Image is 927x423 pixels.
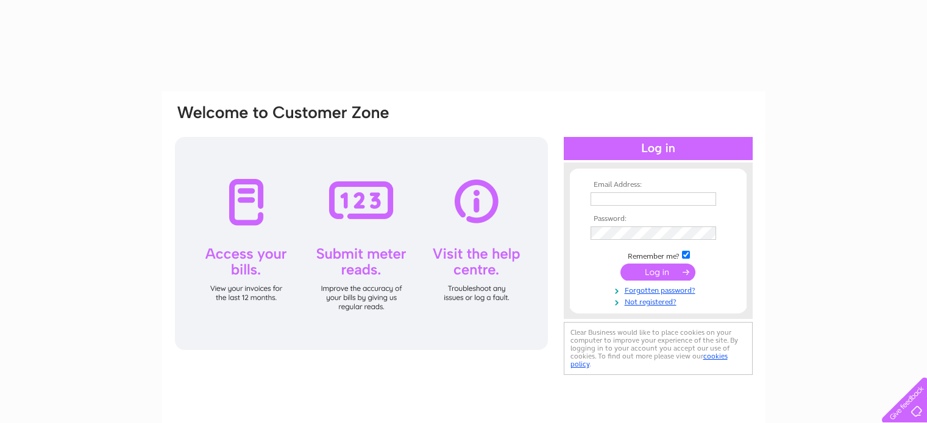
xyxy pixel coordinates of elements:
a: Not registered? [591,295,729,307]
th: Password: [588,215,729,223]
a: cookies policy [570,352,728,368]
td: Remember me? [588,249,729,261]
a: Forgotten password? [591,284,729,295]
div: Clear Business would like to place cookies on your computer to improve your experience of the sit... [564,322,753,375]
th: Email Address: [588,181,729,189]
input: Submit [620,264,695,281]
